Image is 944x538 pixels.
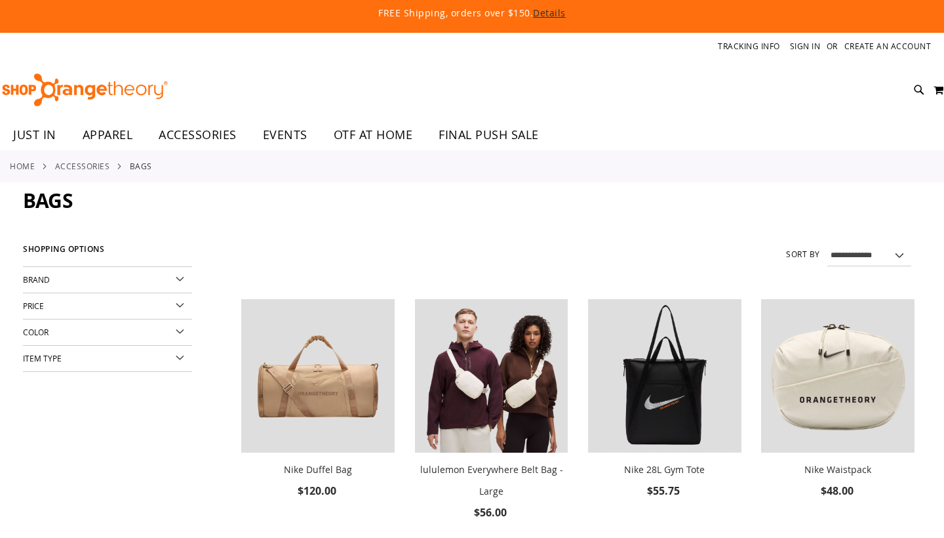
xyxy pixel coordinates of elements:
[474,505,509,520] span: $56.00
[321,120,426,150] a: OTF AT HOME
[533,7,566,19] a: Details
[79,7,865,20] p: FREE Shipping, orders over $150.
[420,463,563,497] a: lululemon Everywhere Belt Bag - Large
[23,293,192,320] div: Price
[588,299,741,455] a: Nike 28L Gym Tote
[23,353,62,363] span: Item Type
[821,484,855,498] span: $48.00
[146,120,250,150] a: ACCESSORIES
[241,299,395,453] img: Nike Duffel Bag
[23,327,49,337] span: Color
[439,120,539,150] span: FINAL PUSH SALE
[23,320,192,346] div: Color
[588,299,741,453] img: Nike 28L Gym Tote
[334,120,413,150] span: OTF AT HOME
[844,41,932,52] a: Create an Account
[624,463,705,476] a: Nike 28L Gym Tote
[298,484,338,498] span: $120.00
[159,120,237,150] span: ACCESSORIES
[415,299,568,455] a: lululemon Everywhere Belt Bag - Large
[786,249,820,260] label: Sort By
[23,274,50,285] span: Brand
[718,41,780,52] a: Tracking Info
[647,484,682,498] span: $55.75
[790,41,821,52] a: Sign In
[23,187,73,214] span: Bags
[13,120,56,150] span: JUST IN
[83,120,133,150] span: APPAREL
[755,293,921,533] div: product
[415,299,568,453] img: lululemon Everywhere Belt Bag - Large
[23,239,192,267] strong: Shopping Options
[55,160,110,172] a: ACCESSORIES
[235,293,401,533] div: product
[761,299,914,453] img: Nike Waistpack
[130,160,152,172] strong: Bags
[69,120,146,150] a: APPAREL
[241,299,395,455] a: Nike Duffel Bag
[284,463,352,476] a: Nike Duffel Bag
[761,299,914,455] a: Nike Waistpack
[263,120,307,150] span: EVENTS
[23,300,44,311] span: Price
[23,346,192,372] div: Item Type
[10,160,35,172] a: Home
[581,293,748,533] div: product
[23,267,192,293] div: Brand
[804,463,871,476] a: Nike Waistpack
[250,120,321,150] a: EVENTS
[425,120,552,150] a: FINAL PUSH SALE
